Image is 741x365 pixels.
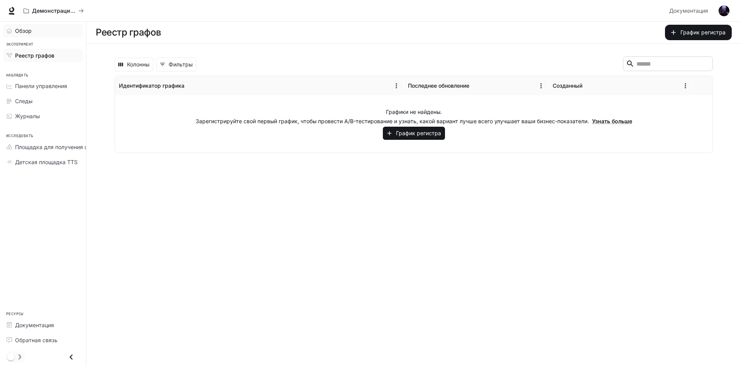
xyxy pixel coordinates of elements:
span: Переключение темного режима [7,352,15,361]
font: Эксперимент [6,42,33,47]
button: График регистра [665,25,732,40]
font: Демонстрации искусственного интеллекта в мире [32,7,172,14]
div: Поиск [623,56,713,73]
font: Обратная связь [15,337,58,343]
a: Документация [666,3,713,19]
font: Последнее обновление [408,82,469,89]
font: Площадка для получения степени магистра права [15,144,150,150]
button: Сортировать [470,80,482,92]
button: Аватар пользователя [716,3,732,19]
a: Документация [3,318,83,332]
font: Наблюдать [6,73,29,78]
button: Меню [680,80,691,92]
font: Детская площадка TTS [15,159,78,165]
font: Реестр графов [96,27,161,38]
button: Сортировать [185,80,197,92]
a: Следы [3,94,83,108]
button: Закрыть ящик [63,349,80,365]
font: Обзор [15,27,32,34]
img: Аватар пользователя [719,5,729,16]
button: Показать фильтры [156,58,196,71]
a: Детская площадка TTS [3,155,83,169]
font: Идентификатор графика [119,82,184,89]
a: Узнать больше [592,118,632,124]
font: Документация [669,7,708,14]
button: График регистра [383,127,445,139]
font: Панели управления [15,83,67,89]
font: Реестр графов [15,52,54,59]
font: График регистра [680,29,726,36]
button: Все рабочие пространства [20,3,87,19]
font: Журналы [15,113,40,119]
a: Обзор [3,24,83,37]
button: Меню [535,80,547,92]
a: Журналы [3,109,83,123]
button: Выберите столбцы [115,58,153,71]
a: Реестр графов [3,49,83,62]
a: Панели управления [3,79,83,93]
font: Созданный [553,82,582,89]
button: Меню [391,80,402,92]
font: График регистра [396,130,441,136]
font: Следы [15,98,32,104]
font: Зарегистрируйте свой первый график, чтобы провести A/B-тестирование и узнать, какой вариант лучше... [196,118,589,124]
a: Обратная связь [3,333,83,347]
font: Ресурсы [6,311,24,316]
a: Площадка для получения степени магистра права [3,140,153,154]
font: Документация [15,322,54,328]
font: Графики не найдены. [386,109,442,115]
font: Колонны [127,61,149,68]
font: Исследовать [6,133,33,138]
font: Фильтры [169,61,193,68]
button: Сортировать [583,80,595,92]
